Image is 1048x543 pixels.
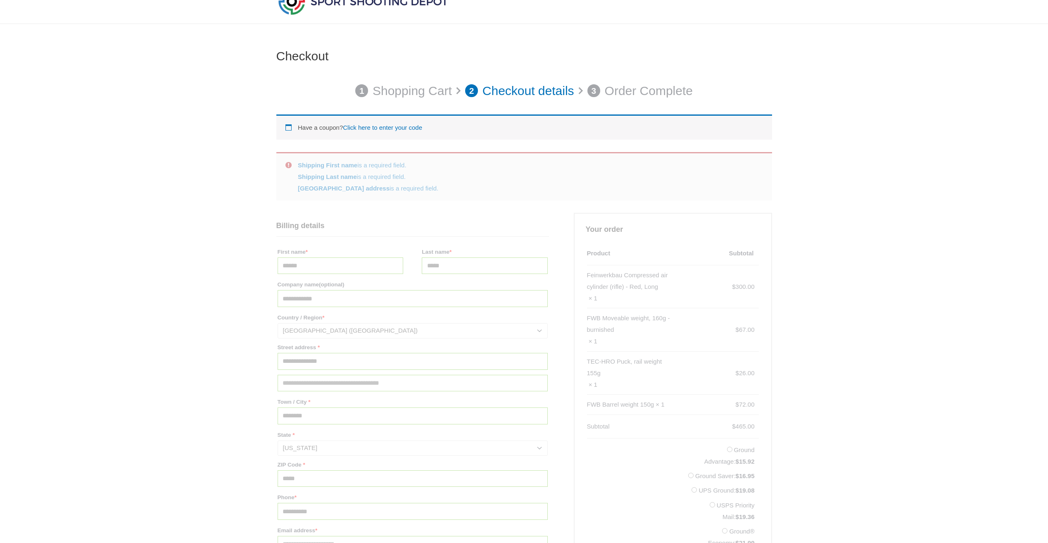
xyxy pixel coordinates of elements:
[355,84,368,98] span: 1
[482,79,574,102] p: Checkout details
[373,79,452,102] p: Shopping Cart
[355,79,452,102] a: 1 Shopping Cart
[276,114,772,140] div: Have a coupon?
[465,79,574,102] a: 2 Checkout details
[276,49,772,64] h1: Checkout
[343,124,422,131] a: Enter your coupon code
[465,84,478,98] span: 2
